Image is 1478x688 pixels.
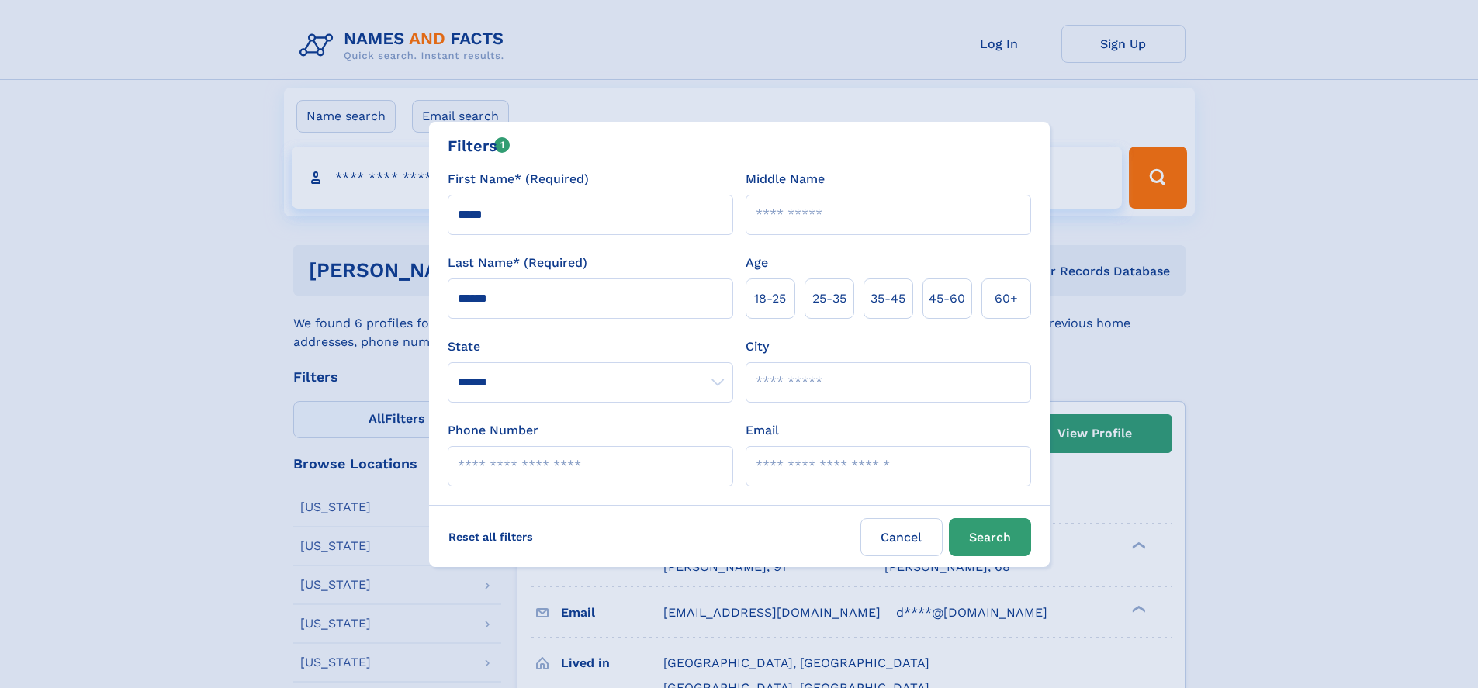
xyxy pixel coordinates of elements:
span: 25‑35 [812,289,846,308]
label: City [746,337,769,356]
label: First Name* (Required) [448,170,589,188]
span: 18‑25 [754,289,786,308]
label: Cancel [860,518,943,556]
span: 60+ [995,289,1018,308]
span: 45‑60 [929,289,965,308]
div: Filters [448,134,511,157]
label: Last Name* (Required) [448,254,587,272]
label: Middle Name [746,170,825,188]
label: Reset all filters [438,518,543,555]
label: Phone Number [448,421,538,440]
label: Age [746,254,768,272]
span: 35‑45 [871,289,905,308]
button: Search [949,518,1031,556]
label: State [448,337,733,356]
label: Email [746,421,779,440]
